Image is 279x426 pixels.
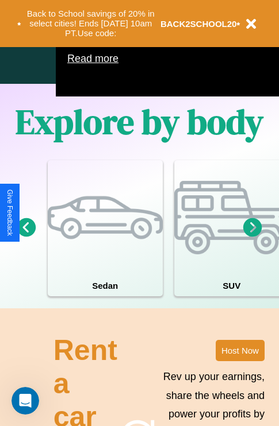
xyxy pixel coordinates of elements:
iframe: Intercom live chat [12,387,39,415]
h4: Sedan [48,275,163,296]
div: Give Feedback [6,189,14,236]
h1: Explore by body [16,98,263,145]
button: Back to School savings of 20% in select cities! Ends [DATE] 10am PT.Use code: [21,6,160,41]
button: Host Now [216,340,265,361]
b: BACK2SCHOOL20 [160,19,237,29]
